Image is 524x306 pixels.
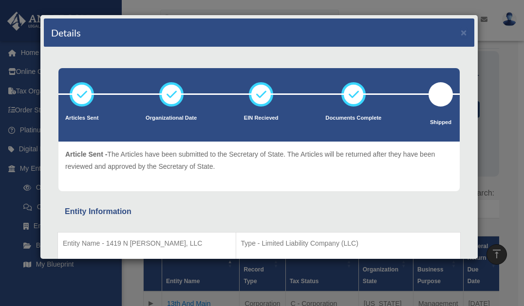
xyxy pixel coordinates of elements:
p: Organizational Date [146,113,197,123]
p: Entity Name - 1419 N [PERSON_NAME], LLC [63,237,231,250]
p: Articles Sent [65,113,98,123]
div: Entity Information [65,205,453,218]
p: Documents Complete [325,113,381,123]
h4: Details [51,26,81,39]
p: Type - Limited Liability Company (LLC) [241,237,455,250]
p: The Articles have been submitted to the Secretary of State. The Articles will be returned after t... [65,148,453,172]
p: Shipped [429,118,453,127]
span: Article Sent - [65,150,107,158]
button: × [461,27,467,37]
p: EIN Recieved [244,113,279,123]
